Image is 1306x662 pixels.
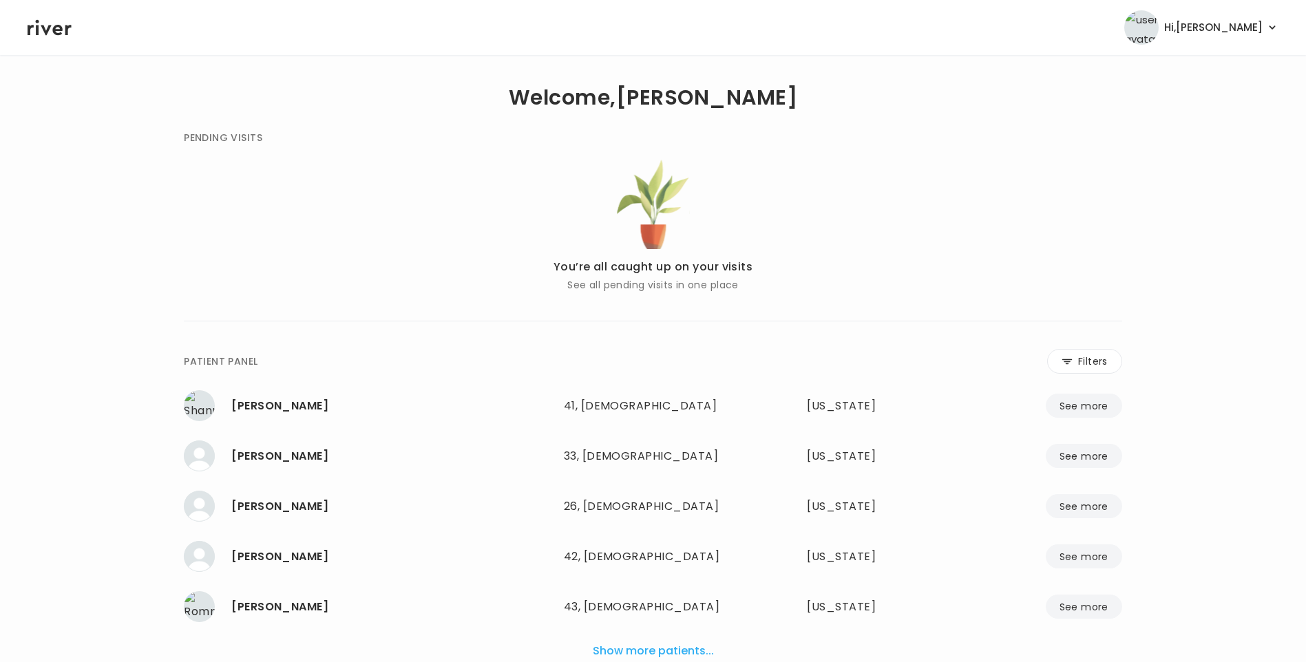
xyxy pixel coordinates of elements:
[1046,595,1122,619] button: See more
[184,129,262,146] div: PENDING VISITS
[564,447,743,466] div: 33, [DEMOGRAPHIC_DATA]
[231,396,553,416] div: Shannon Kail
[1124,10,1159,45] img: user avatar
[1047,349,1122,374] button: Filters
[184,491,215,522] img: Ezra Kinnell
[231,597,553,617] div: Rommel Carino
[564,497,743,516] div: 26, [DEMOGRAPHIC_DATA]
[807,497,932,516] div: Ohio
[184,541,215,572] img: Alexandra Grossman
[184,591,215,622] img: Rommel Carino
[564,547,743,566] div: 42, [DEMOGRAPHIC_DATA]
[1046,494,1122,518] button: See more
[231,447,553,466] div: Chatorra williams
[184,440,215,471] img: Chatorra williams
[1124,10,1278,45] button: user avatarHi,[PERSON_NAME]
[807,597,932,617] div: Texas
[807,396,932,416] div: Georgia
[184,353,257,370] div: PATIENT PANEL
[554,257,753,277] p: You’re all caught up on your visits
[564,597,743,617] div: 43, [DEMOGRAPHIC_DATA]
[1164,18,1263,37] span: Hi, [PERSON_NAME]
[1046,544,1122,568] button: See more
[1046,444,1122,468] button: See more
[554,277,753,293] p: See all pending visits in one place
[231,547,553,566] div: Alexandra Grossman
[807,547,932,566] div: Virginia
[807,447,932,466] div: Texas
[509,88,797,107] h1: Welcome, [PERSON_NAME]
[184,390,215,421] img: Shannon Kail
[231,497,553,516] div: Ezra Kinnell
[1046,394,1122,418] button: See more
[564,396,743,416] div: 41, [DEMOGRAPHIC_DATA]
